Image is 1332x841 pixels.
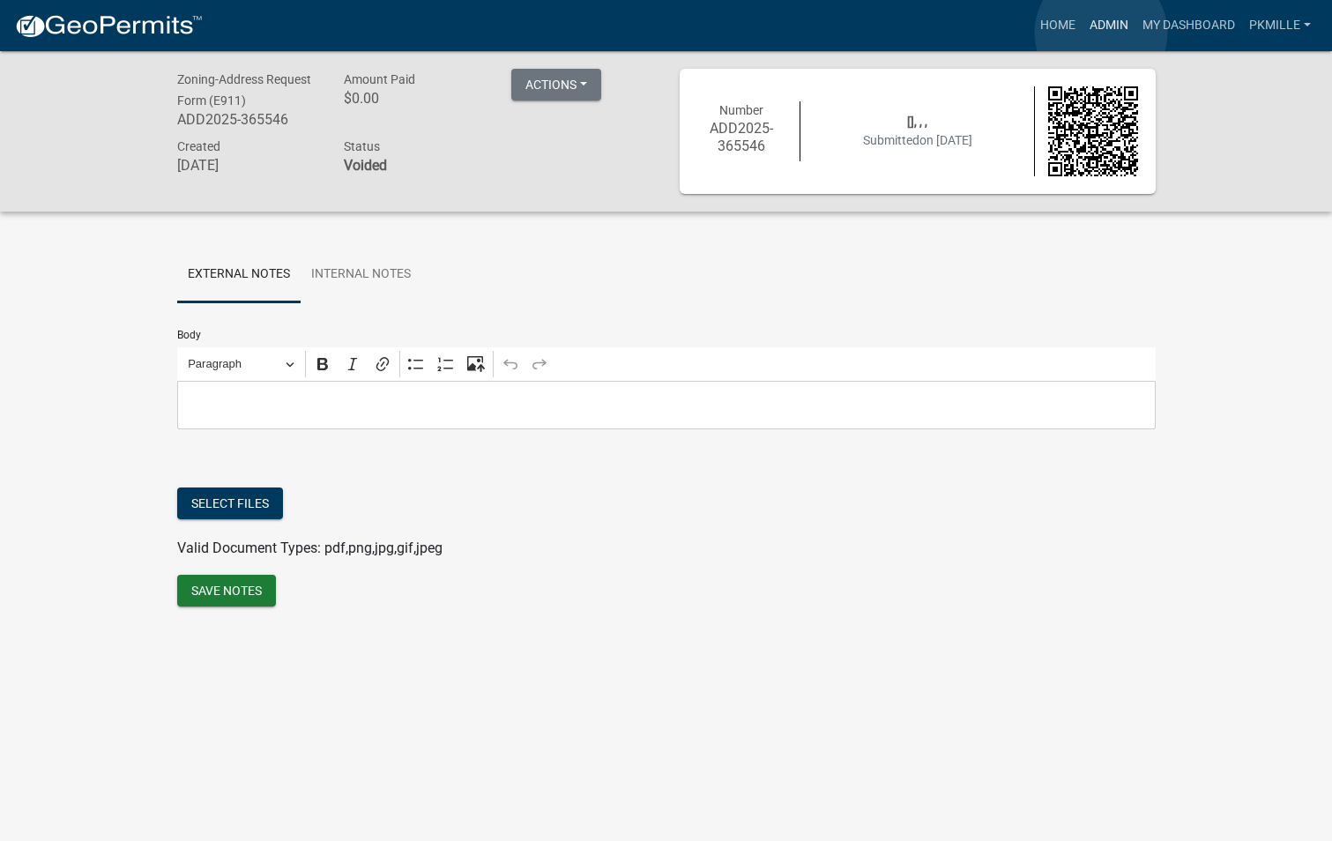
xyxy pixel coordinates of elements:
[697,120,787,153] h6: ADD2025-365546
[177,330,201,340] label: Body
[177,247,301,303] a: External Notes
[344,157,387,174] strong: Voided
[177,487,283,519] button: Select files
[177,139,220,153] span: Created
[177,347,1156,381] div: Editor toolbar
[177,575,276,607] button: Save Notes
[177,72,311,108] span: Zoning-Address Request Form (E911)
[344,72,415,86] span: Amount Paid
[180,351,301,378] button: Paragraph, Heading
[1033,9,1083,42] a: Home
[177,540,443,556] span: Valid Document Types: pdf,png,jpg,gif,jpeg
[511,69,601,100] button: Actions
[907,115,927,129] span: [], , ,
[1048,86,1138,176] img: QR code
[344,139,380,153] span: Status
[301,247,421,303] a: Internal Notes
[1083,9,1135,42] a: Admin
[177,111,318,128] h6: ADD2025-365546
[177,381,1156,429] div: Editor editing area: main. Press Alt+0 for help.
[1242,9,1318,42] a: pkmille
[1135,9,1242,42] a: My Dashboard
[188,354,279,375] span: Paragraph
[344,90,485,107] h6: $0.00
[177,157,318,174] h6: [DATE]
[719,103,763,117] span: Number
[863,133,972,147] span: Submitted on [DATE]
